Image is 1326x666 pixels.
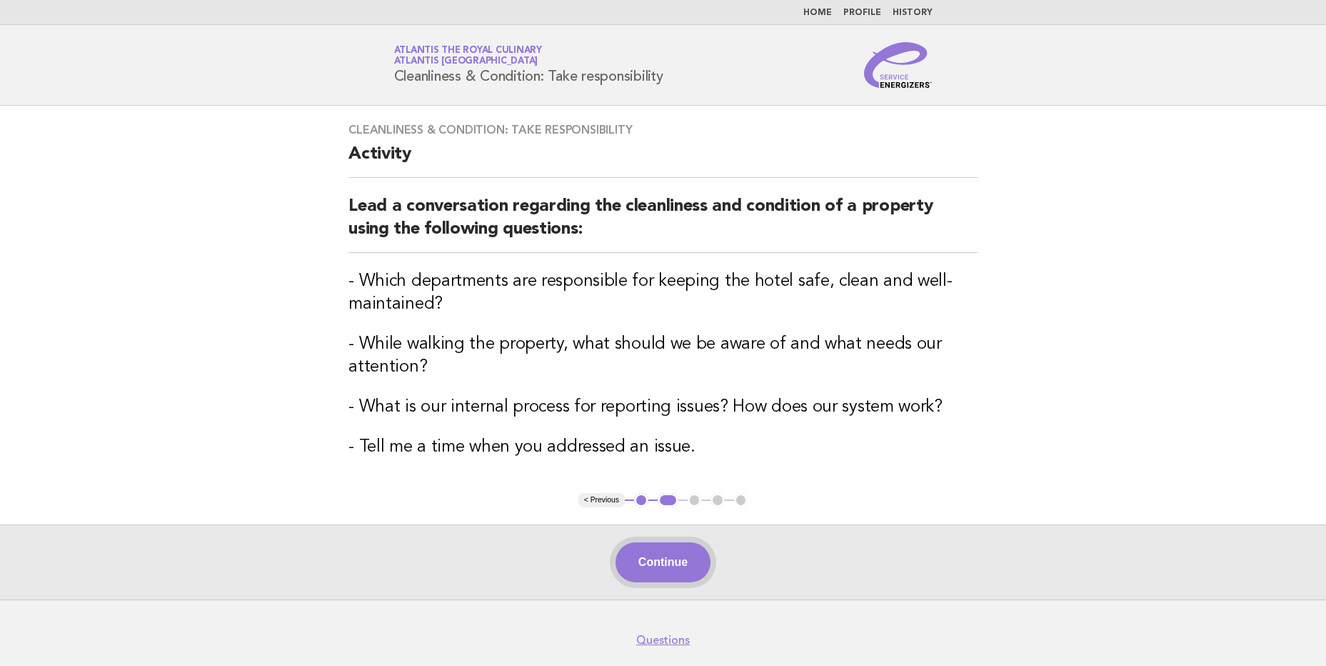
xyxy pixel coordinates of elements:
[658,493,678,507] button: 2
[578,493,625,507] button: < Previous
[348,396,978,419] h3: - What is our internal process for reporting issues? How does our system work?
[634,493,648,507] button: 1
[394,46,542,66] a: Atlantis the Royal CulinaryAtlantis [GEOGRAPHIC_DATA]
[803,9,832,17] a: Home
[348,143,978,178] h2: Activity
[864,42,933,88] img: Service Energizers
[348,270,978,316] h3: - Which departments are responsible for keeping the hotel safe, clean and well-maintained?
[636,633,690,647] a: Questions
[394,57,538,66] span: Atlantis [GEOGRAPHIC_DATA]
[616,542,710,582] button: Continue
[893,9,933,17] a: History
[348,195,978,253] h2: Lead a conversation regarding the cleanliness and condition of a property using the following que...
[348,333,978,379] h3: - While walking the property, what should we be aware of and what needs our attention?
[348,436,978,459] h3: - Tell me a time when you addressed an issue.
[843,9,881,17] a: Profile
[348,123,978,137] h3: Cleanliness & Condition: Take responsibility
[394,46,663,84] h1: Cleanliness & Condition: Take responsibility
